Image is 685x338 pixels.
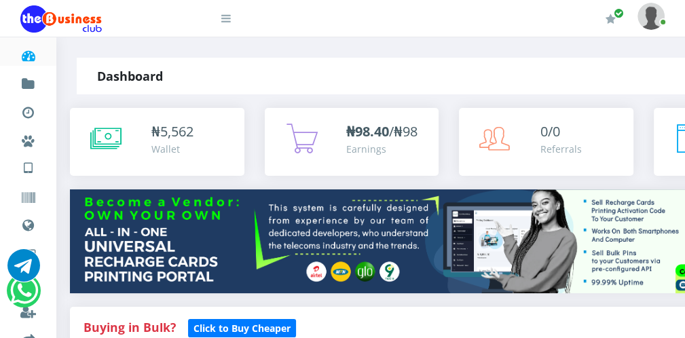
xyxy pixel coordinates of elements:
[540,122,560,140] span: 0/0
[52,149,165,172] a: Nigerian VTU
[346,122,389,140] b: ₦98.40
[10,284,38,307] a: Chat for support
[193,322,291,335] b: Click to Buy Cheaper
[188,319,296,335] a: Click to Buy Cheaper
[20,149,36,183] a: VTU
[70,108,244,176] a: ₦5,562 Wallet
[637,3,665,29] img: User
[20,94,36,126] a: Transactions
[20,5,102,33] img: Logo
[20,236,36,269] a: Cable TV, Electricity
[20,206,36,240] a: Data
[346,122,418,140] span: /₦98
[52,169,165,192] a: International VTU
[160,122,193,140] span: 5,562
[151,142,193,156] div: Wallet
[84,319,176,335] strong: Buying in Bulk?
[265,108,439,176] a: ₦98.40/₦98 Earnings
[20,37,36,69] a: Dashboard
[151,121,193,142] div: ₦
[606,14,616,24] i: Renew/Upgrade Subscription
[540,142,582,156] div: Referrals
[346,142,418,156] div: Earnings
[20,65,36,98] a: Fund wallet
[20,179,36,212] a: Vouchers
[20,293,36,326] a: Register a Referral
[459,108,633,176] a: 0/0 Referrals
[20,122,36,155] a: Miscellaneous Payments
[97,68,163,84] strong: Dashboard
[7,259,40,282] a: Chat for support
[614,8,624,18] span: Renew/Upgrade Subscription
